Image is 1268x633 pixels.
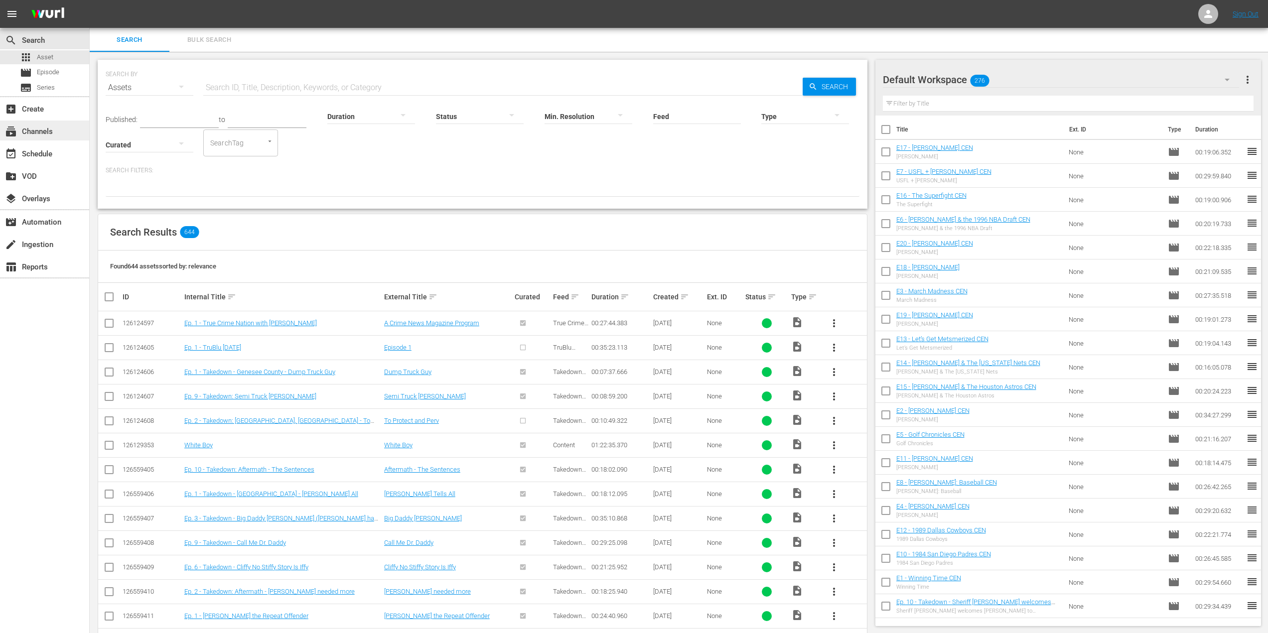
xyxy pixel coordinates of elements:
td: 00:22:18.335 [1191,236,1246,259]
button: more_vert [822,531,846,555]
a: E19 - [PERSON_NAME] CEN [896,311,973,319]
td: 00:19:00.906 [1191,188,1246,212]
a: E18 - [PERSON_NAME] [896,263,960,271]
div: [PERSON_NAME] & The [US_STATE] Nets [896,369,1040,375]
span: Video [791,536,803,548]
span: Video [791,487,803,499]
div: None [707,441,742,449]
span: Episode [1168,218,1180,230]
div: 126124606 [123,368,181,376]
span: more_vert [828,390,840,402]
div: 1984 San Diego Padres [896,560,991,566]
span: Episode [20,67,32,79]
button: Open [265,136,275,146]
button: more_vert [822,482,846,506]
a: [PERSON_NAME] the Repeat Offender [384,612,490,620]
span: sort [767,292,776,301]
span: sort [808,292,817,301]
span: reorder [1246,169,1258,181]
div: 00:18:02.090 [591,466,650,473]
div: [DATE] [653,319,704,327]
span: Takedown with [PERSON_NAME] [553,417,586,447]
a: E7 - USFL + [PERSON_NAME] CEN [896,168,991,175]
span: True Crime Nation with [PERSON_NAME] [553,319,588,349]
span: reorder [1246,337,1258,349]
span: Episode [1168,313,1180,325]
a: E11 - [PERSON_NAME] CEN [896,455,973,462]
div: 126559407 [123,514,181,522]
span: Takedown with [PERSON_NAME] [553,539,586,569]
span: reorder [1246,193,1258,205]
span: event_available [5,148,17,160]
div: [DATE] [653,368,704,376]
span: reorder [1246,504,1258,516]
th: Duration [1189,116,1249,143]
div: None [707,539,742,546]
div: Status [745,291,789,303]
a: Ep. 1 - Takedown - Genesee County - Dump Truck Guy [184,368,335,376]
span: to [219,116,225,124]
td: 00:34:27.299 [1191,403,1246,427]
div: Let’s Get Metsmerized [896,345,988,351]
span: Found 644 assets sorted by: relevance [110,262,216,270]
div: None [707,588,742,595]
td: 00:26:45.585 [1191,546,1246,570]
span: more_vert [828,586,840,598]
span: Takedown with [PERSON_NAME] [553,563,586,593]
a: Ep. 1 - TruBlu [DATE] [184,344,241,351]
a: Call Me Dr. Daddy [384,539,433,546]
span: Episode [1168,289,1180,301]
a: Semi Truck [PERSON_NAME] [384,392,466,400]
span: more_vert [828,610,840,622]
td: None [1065,522,1164,546]
span: reorder [1246,528,1258,540]
div: None [707,563,742,571]
span: Takedown with [PERSON_NAME] [553,392,586,422]
div: Feed [553,291,588,303]
div: [PERSON_NAME] [896,273,960,279]
span: more_vert [828,415,840,427]
span: Episode [1168,170,1180,182]
a: Ep. 10 - Takedown: Aftermath - The Sentences [184,466,314,473]
span: Published: [106,116,138,124]
div: 126559410 [123,588,181,595]
div: None [707,417,742,424]
div: External Title [384,291,512,303]
span: reorder [1246,576,1258,588]
span: Series [20,82,32,94]
td: None [1065,499,1164,522]
div: [PERSON_NAME] [896,512,970,518]
div: [DATE] [653,563,704,571]
div: 00:10:49.322 [591,417,650,424]
div: 00:29:25.098 [591,539,650,546]
span: more_vert [828,488,840,500]
span: Video [791,609,803,621]
div: [PERSON_NAME] & The Houston Astros [896,392,1036,399]
a: E3 - March Madness CEN [896,287,968,295]
span: Overlays [5,193,17,205]
button: more_vert [822,580,846,604]
td: 00:27:35.518 [1191,283,1246,307]
span: Video [791,389,803,401]
td: 00:22:21.774 [1191,522,1246,546]
span: Asset [20,51,32,63]
span: Episode [1168,242,1180,253]
a: E13 - Let’s Get Metsmerized CEN [896,335,988,343]
span: 644 [180,226,199,238]
div: Curated [515,293,550,301]
td: 00:29:54.660 [1191,570,1246,594]
span: create_new_folder [5,170,17,182]
div: 00:08:59.200 [591,392,650,400]
span: Takedown with [PERSON_NAME] [553,588,586,618]
span: Episode [1168,433,1180,445]
span: subscriptions [5,126,17,137]
div: [DATE] [653,417,704,424]
span: more_vert [828,439,840,451]
td: 00:20:24.223 [1191,379,1246,403]
a: Dump Truck Guy [384,368,431,376]
span: Video [791,560,803,572]
td: None [1065,259,1164,283]
span: reorder [1246,217,1258,229]
div: Internal Title [184,291,381,303]
span: sort [620,292,629,301]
